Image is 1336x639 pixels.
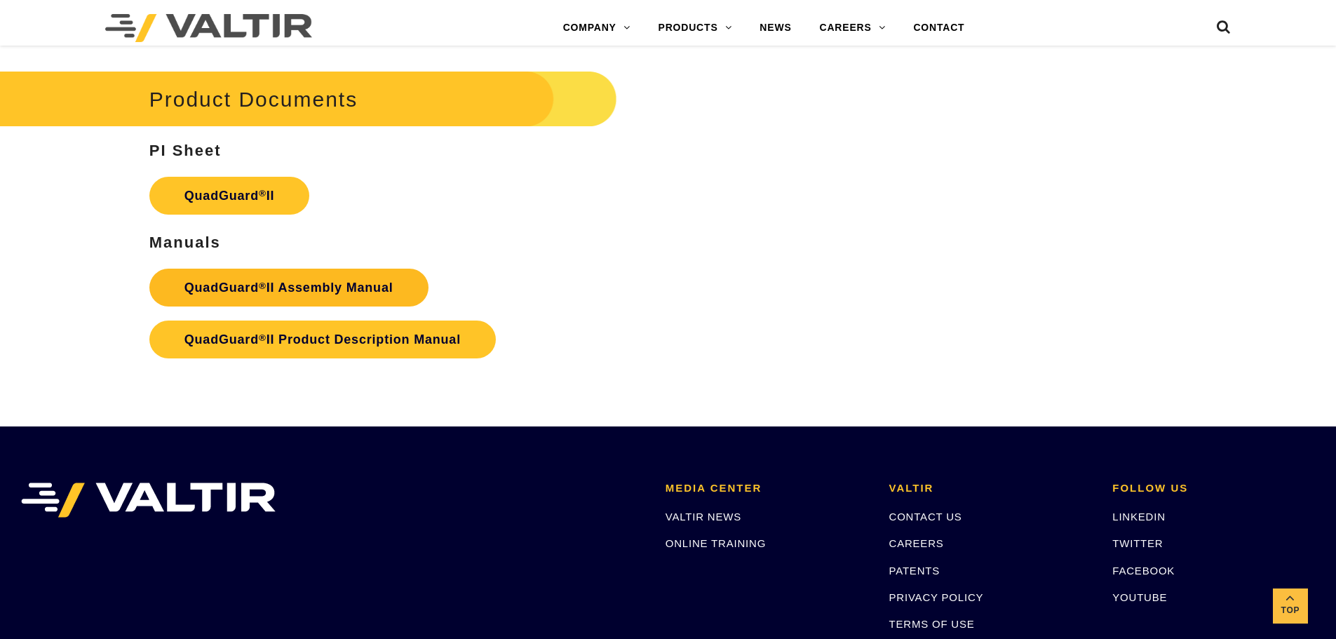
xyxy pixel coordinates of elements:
a: QuadGuard®II Product Description Manual [149,321,496,358]
sup: ® [259,332,266,343]
strong: PI Sheet [149,142,222,159]
a: PATENTS [889,565,940,577]
h2: MEDIA CENTER [666,483,868,495]
strong: Manuals [149,234,221,251]
a: TWITTER [1112,537,1163,549]
a: CONTACT [899,14,978,42]
a: YOUTUBE [1112,591,1167,603]
a: Top [1273,588,1308,624]
a: ONLINE TRAINING [666,537,766,549]
img: VALTIR [21,483,276,518]
a: QuadGuard®II Assembly Manual [149,269,429,307]
h2: FOLLOW US [1112,483,1315,495]
a: LINKEDIN [1112,511,1166,523]
a: PRIVACY POLICY [889,591,984,603]
a: PRODUCTS [645,14,746,42]
a: CAREERS [806,14,900,42]
h2: VALTIR [889,483,1092,495]
a: QuadGuard®II [149,177,310,215]
img: Valtir [105,14,312,42]
a: NEWS [745,14,805,42]
a: TERMS OF USE [889,618,975,630]
strong: QuadGuard II Product Description Manual [184,332,461,347]
span: Top [1273,603,1308,619]
a: CONTACT US [889,511,962,523]
a: CAREERS [889,537,944,549]
a: COMPANY [549,14,645,42]
sup: ® [259,188,266,199]
strong: QuadGuard II Assembly Manual [184,281,393,295]
a: FACEBOOK [1112,565,1175,577]
sup: ® [259,281,266,291]
a: VALTIR NEWS [666,511,741,523]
